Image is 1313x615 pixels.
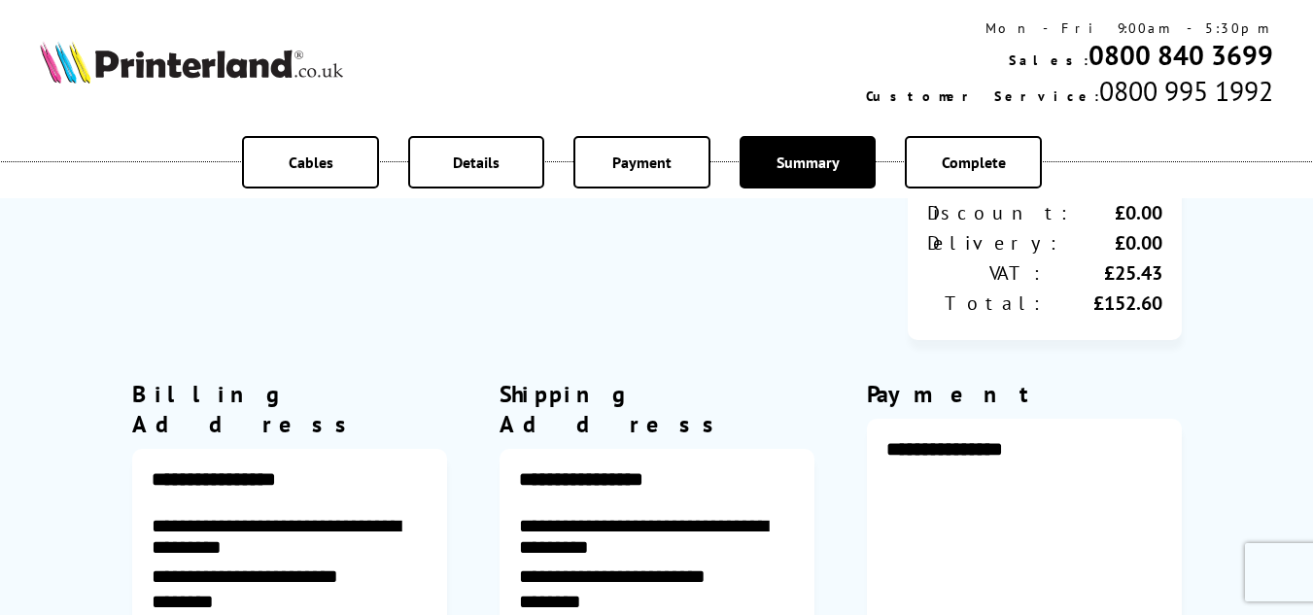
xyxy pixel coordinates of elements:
[289,153,333,172] span: Cables
[612,153,672,172] span: Payment
[927,260,1045,286] div: VAT:
[927,200,1072,225] div: Discount:
[453,153,500,172] span: Details
[927,230,1061,256] div: Delivery:
[867,379,1182,409] div: Payment
[132,379,447,439] div: Billing Address
[942,153,1006,172] span: Complete
[500,379,814,439] div: Shipping Address
[866,87,1099,105] span: Customer Service:
[1061,230,1162,256] div: £0.00
[927,290,1045,316] div: Total:
[1009,51,1088,69] span: Sales:
[40,41,343,84] img: Printerland Logo
[1072,200,1162,225] div: £0.00
[777,153,840,172] span: Summary
[1099,73,1273,109] span: 0800 995 1992
[1045,260,1162,286] div: £25.43
[1088,37,1273,73] a: 0800 840 3699
[866,19,1273,37] div: Mon - Fri 9:00am - 5:30pm
[1045,290,1162,316] div: £152.60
